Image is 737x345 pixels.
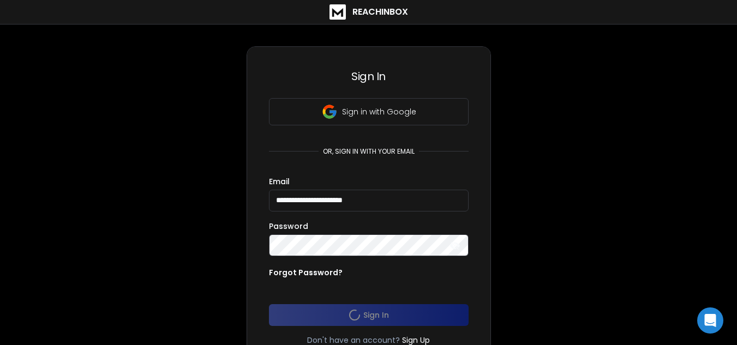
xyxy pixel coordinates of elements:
h1: ReachInbox [352,5,408,19]
label: Password [269,222,308,230]
p: Sign in with Google [342,106,416,117]
button: Sign in with Google [269,98,469,125]
h3: Sign In [269,69,469,84]
label: Email [269,178,290,185]
img: logo [329,4,346,20]
div: Open Intercom Messenger [697,307,723,334]
p: or, sign in with your email [319,147,419,156]
p: Forgot Password? [269,267,343,278]
a: ReachInbox [329,4,408,20]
